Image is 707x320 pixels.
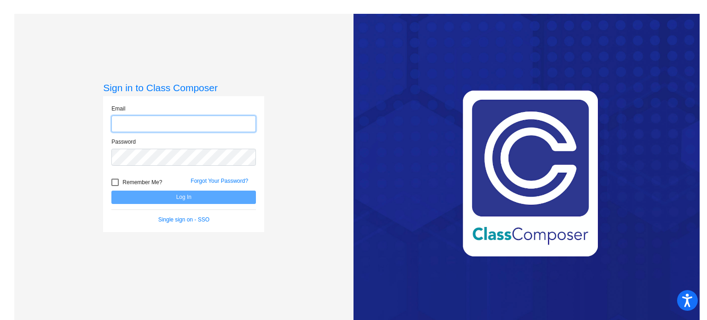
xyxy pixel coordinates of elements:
[122,177,162,188] span: Remember Me?
[158,216,209,223] a: Single sign on - SSO
[111,138,136,146] label: Password
[103,82,264,93] h3: Sign in to Class Composer
[111,105,125,113] label: Email
[111,191,256,204] button: Log In
[191,178,248,184] a: Forgot Your Password?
